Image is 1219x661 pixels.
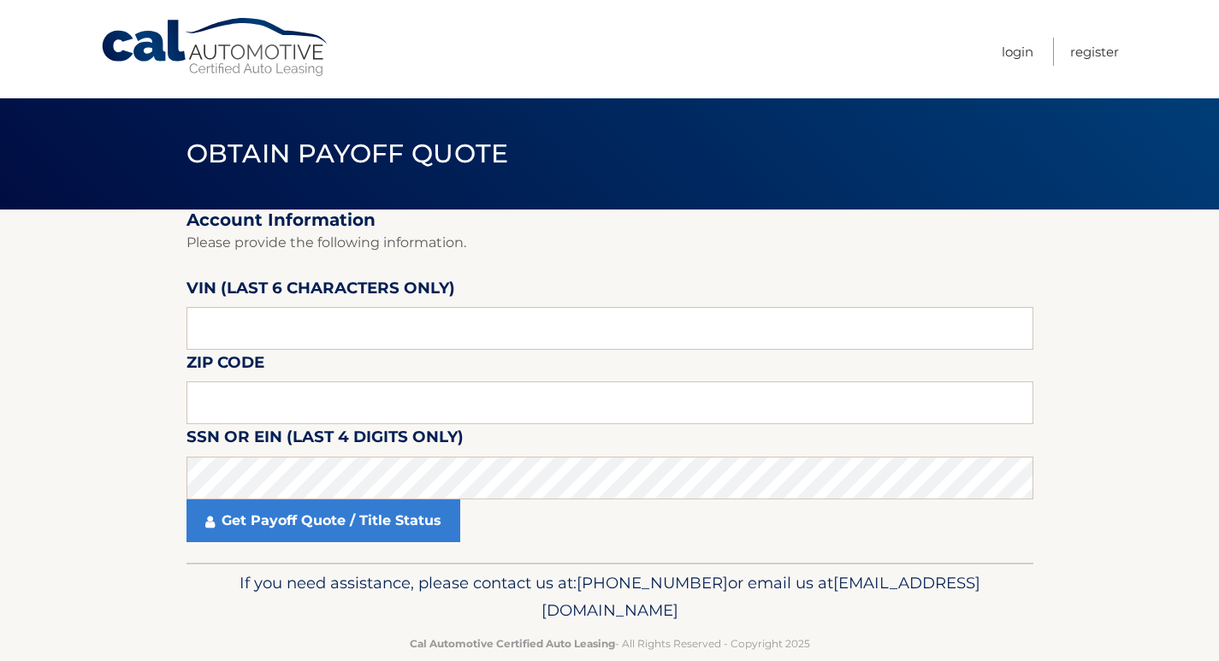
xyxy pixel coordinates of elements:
span: Obtain Payoff Quote [186,138,509,169]
strong: Cal Automotive Certified Auto Leasing [410,637,615,650]
p: - All Rights Reserved - Copyright 2025 [198,634,1022,652]
label: SSN or EIN (last 4 digits only) [186,424,464,456]
a: Cal Automotive [100,17,331,78]
label: Zip Code [186,350,264,381]
p: Please provide the following information. [186,231,1033,255]
a: Get Payoff Quote / Title Status [186,499,460,542]
a: Register [1070,38,1119,66]
h2: Account Information [186,210,1033,231]
span: [PHONE_NUMBER] [577,573,728,593]
p: If you need assistance, please contact us at: or email us at [198,570,1022,624]
a: Login [1002,38,1033,66]
label: VIN (last 6 characters only) [186,275,455,307]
